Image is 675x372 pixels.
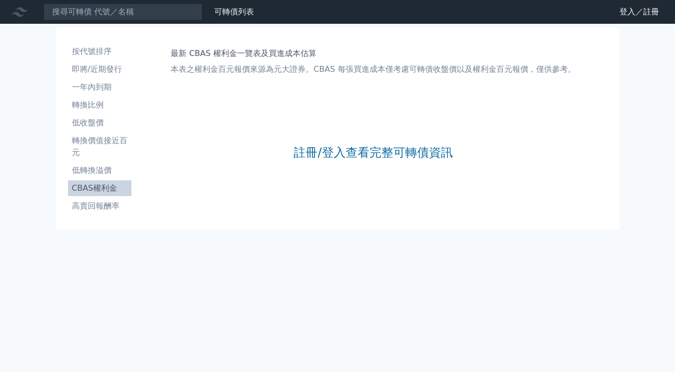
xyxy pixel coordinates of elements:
[68,44,131,59] a: 按代號排序
[68,162,131,178] a: 低轉換溢價
[68,46,131,57] li: 按代號排序
[294,145,452,160] a: 註冊/登入查看完整可轉債資訊
[68,164,131,176] li: 低轉換溢價
[68,117,131,129] li: 低收盤價
[68,182,131,194] li: CBAS權利金
[68,79,131,95] a: 一年內到期
[612,4,667,20] a: 登入／註冊
[68,63,131,75] li: 即將/近期發行
[68,61,131,77] a: 即將/近期發行
[68,198,131,214] a: 高賣回報酬率
[44,3,202,20] input: 搜尋可轉債 代號／名稱
[68,99,131,111] li: 轉換比例
[68,135,131,159] li: 轉換價值接近百元
[68,97,131,113] a: 轉換比例
[68,200,131,212] li: 高賣回報酬率
[68,133,131,160] a: 轉換價值接近百元
[171,48,575,59] h1: 最新 CBAS 權利金一覽表及買進成本估算
[68,81,131,93] li: 一年內到期
[214,7,254,16] a: 可轉債列表
[68,115,131,131] a: 低收盤價
[171,63,575,75] p: 本表之權利金百元報價來源為元大證券。CBAS 每張買進成本僅考慮可轉債收盤價以及權利金百元報價，僅供參考。
[68,180,131,196] a: CBAS權利金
